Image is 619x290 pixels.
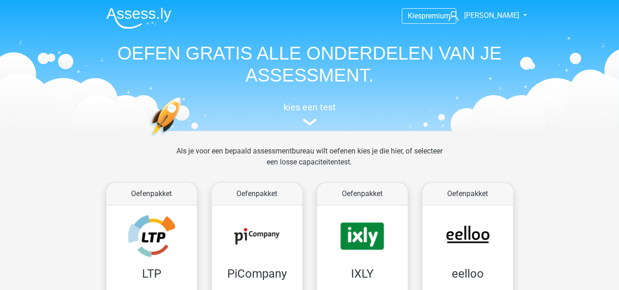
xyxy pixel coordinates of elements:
img: oefenen [149,97,217,180]
a: [PERSON_NAME] [445,10,520,21]
div: Als je voor een bepaald assessmentbureau wilt oefenen kies je die hier, of selecteer een losse ca... [169,146,450,179]
a: Kiespremium [402,10,456,22]
img: assessment [303,119,317,126]
h1: OEFEN GRATIS ALLE ONDERDELEN VAN JE ASSESSMENT. [99,42,520,86]
h5: kies een test [99,102,520,113]
span: premium [422,11,450,20]
a: kies een test [99,102,520,126]
span: Kies [408,11,422,20]
img: Assessly [106,7,171,29]
span: [PERSON_NAME] [464,11,519,20]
